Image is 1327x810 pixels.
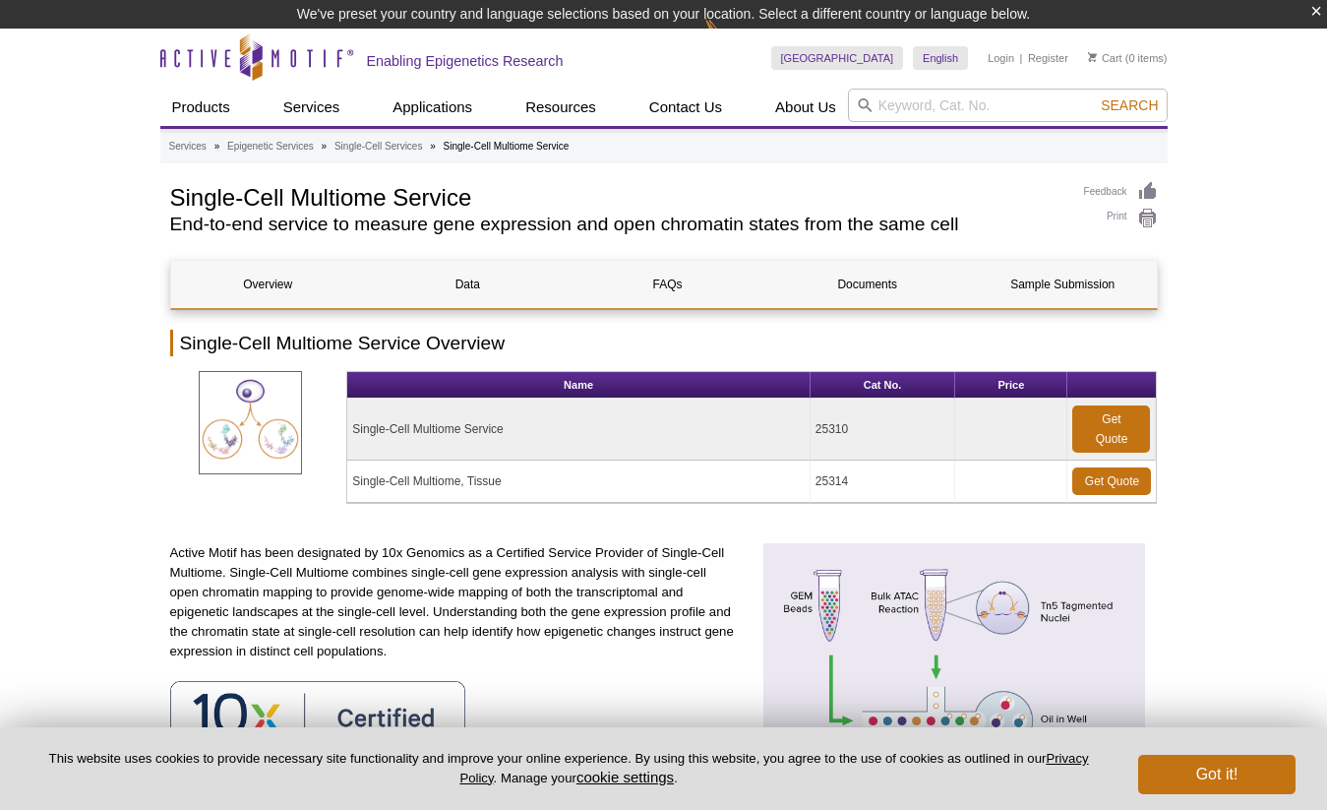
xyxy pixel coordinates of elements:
input: Keyword, Cat. No. [848,89,1168,122]
th: Name [347,372,810,399]
a: Login [988,51,1014,65]
a: FAQs [571,261,764,308]
td: Single-Cell Multiome, Tissue [347,461,810,503]
button: Got it! [1138,755,1296,794]
img: Your Cart [1088,52,1097,62]
h2: Single-Cell Multiome Service Overview [170,330,1158,356]
a: Feedback [1084,181,1158,203]
a: About Us [763,89,848,126]
img: Change Here [704,15,756,61]
img: 10X Genomics Certified Service Provider [170,681,465,780]
button: cookie settings [576,769,674,785]
a: Services [271,89,352,126]
h1: Single-Cell Multiome Service [170,181,1064,211]
img: Single-Cell Multiome Service [199,371,302,474]
a: Privacy Policy [459,751,1088,784]
a: Single-Cell Services [334,138,422,156]
a: Register [1028,51,1068,65]
td: 25314 [811,461,955,503]
th: Cat No. [811,372,955,399]
a: Get Quote [1072,467,1151,495]
h2: Enabling Epigenetics Research [367,52,564,70]
a: Services [169,138,207,156]
a: Get Quote [1072,405,1150,453]
a: Cart [1088,51,1122,65]
td: Single-Cell Multiome Service [347,399,810,461]
a: Applications [381,89,484,126]
th: Price [955,372,1067,399]
li: » [214,141,220,152]
a: Epigenetic Services [227,138,314,156]
button: Search [1095,96,1164,114]
a: Documents [770,261,964,308]
a: Data [371,261,565,308]
span: Search [1101,97,1158,113]
li: » [322,141,328,152]
h2: End-to-end service to measure gene expression and open chromatin states from the same cell​ [170,216,1064,233]
a: Products [160,89,242,126]
a: Overview [171,261,365,308]
li: Single-Cell Multiome Service [444,141,570,152]
a: Contact Us [637,89,734,126]
li: | [1020,46,1023,70]
li: (0 items) [1088,46,1168,70]
a: [GEOGRAPHIC_DATA] [771,46,904,70]
a: Sample Submission [970,261,1155,308]
a: Print [1084,208,1158,229]
p: This website uses cookies to provide necessary site functionality and improve your online experie... [31,750,1106,787]
a: English [913,46,968,70]
li: » [430,141,436,152]
a: Resources [513,89,608,126]
td: 25310 [811,399,955,461]
p: Active Motif has been designated by 10x Genomics as a Certified Service Provider of Single-Cell M... [170,543,738,661]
